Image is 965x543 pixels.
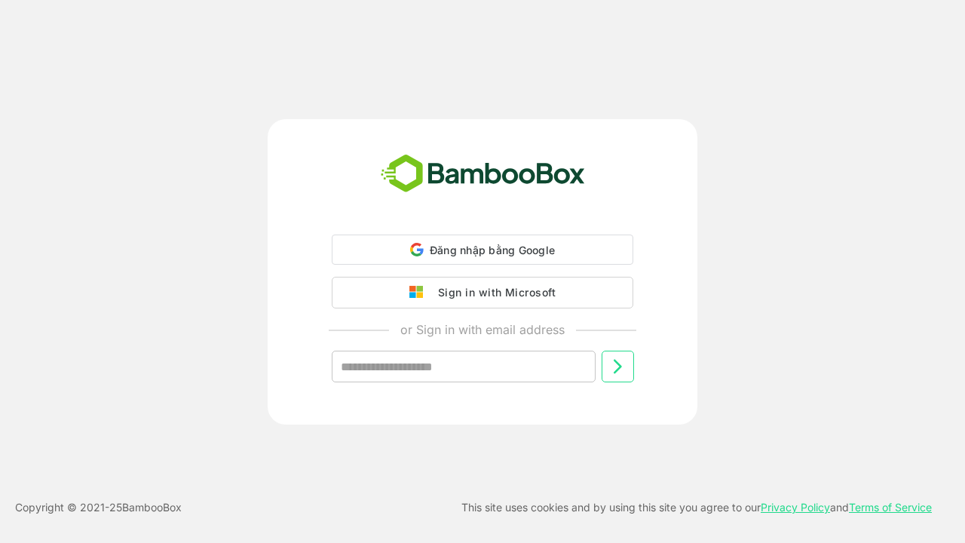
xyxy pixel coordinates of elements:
[761,501,830,514] a: Privacy Policy
[409,286,430,299] img: google
[430,244,555,256] span: Đăng nhập bằng Google
[461,499,932,517] p: This site uses cookies and by using this site you agree to our and
[15,499,182,517] p: Copyright © 2021- 25 BambooBox
[400,321,565,339] p: or Sign in with email address
[372,149,593,199] img: bamboobox
[430,283,556,302] div: Sign in with Microsoft
[849,501,932,514] a: Terms of Service
[332,277,633,308] button: Sign in with Microsoft
[332,235,633,265] div: Đăng nhập bằng Google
